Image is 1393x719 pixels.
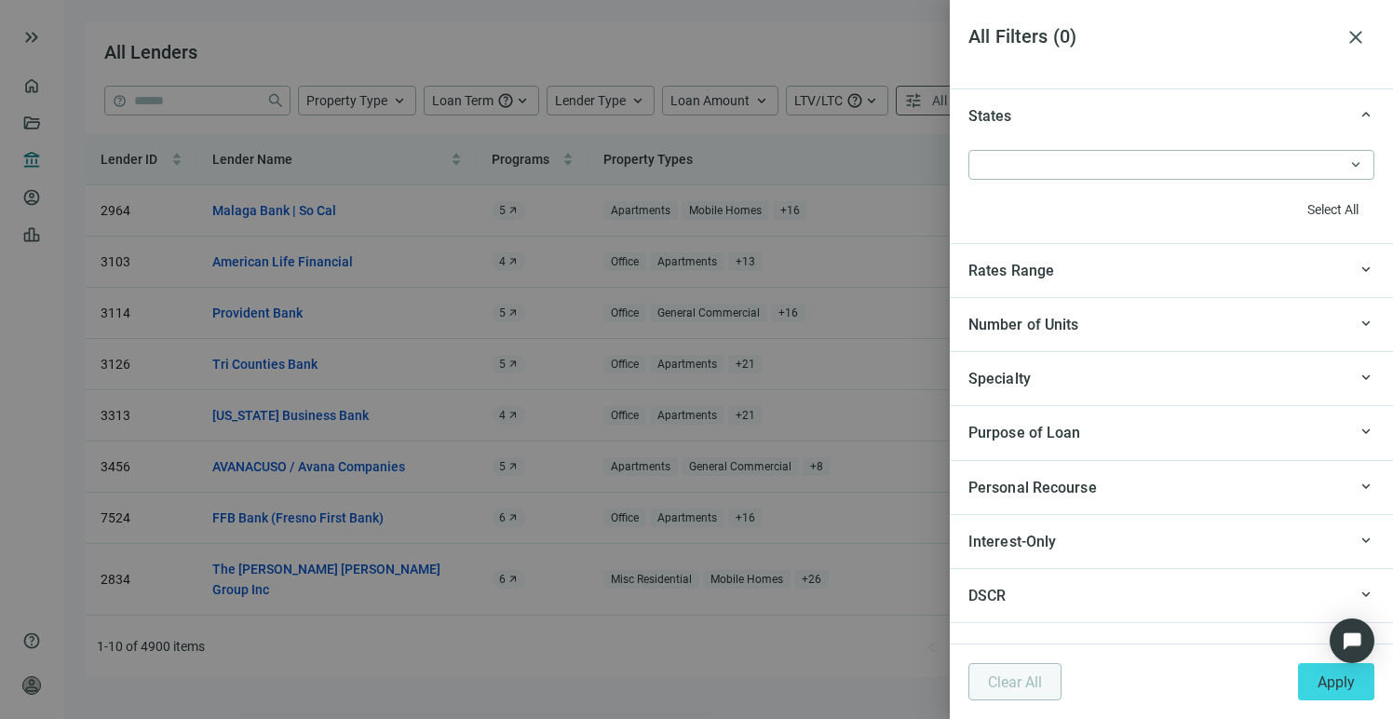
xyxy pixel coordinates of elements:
div: keyboard_arrow_upStates [950,88,1393,142]
span: close [1345,26,1367,48]
span: Specialty [968,370,1031,387]
span: Rate Type [968,641,1036,658]
span: Rates Range [968,262,1054,279]
span: Number of Units [968,316,1079,333]
div: keyboard_arrow_upSpecialty [950,351,1393,405]
button: Clear All [968,663,1062,700]
span: Apply [1318,673,1355,691]
div: keyboard_arrow_upPersonal Recourse [950,460,1393,514]
div: keyboard_arrow_upRates Range [950,243,1393,297]
span: Purpose of Loan [968,424,1081,441]
div: Open Intercom Messenger [1330,618,1374,663]
div: keyboard_arrow_upRate Type [950,622,1393,676]
div: keyboard_arrow_upNumber of Units [950,297,1393,351]
div: keyboard_arrow_upPurpose of Loan [950,405,1393,459]
div: keyboard_arrow_upInterest-Only [950,514,1393,568]
span: DSCR [968,587,1006,604]
button: Select All [1292,195,1374,224]
span: Personal Recourse [968,479,1097,496]
button: Apply [1298,663,1374,700]
div: keyboard_arrow_upDSCR [950,568,1393,622]
span: States [968,107,1012,125]
span: Interest-Only [968,533,1056,550]
article: All Filters ( 0 ) [968,22,1337,51]
span: Select All [1307,202,1359,217]
button: close [1337,19,1374,56]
